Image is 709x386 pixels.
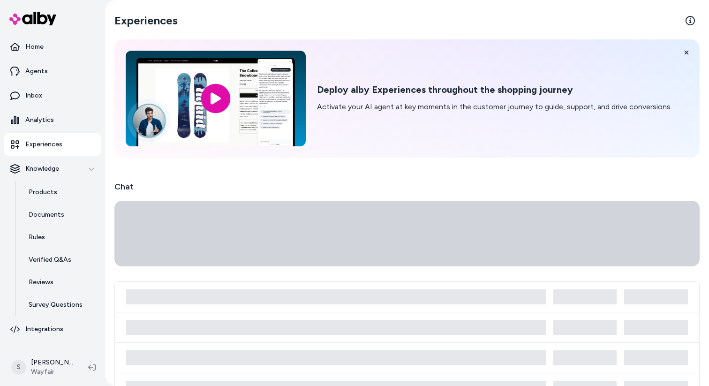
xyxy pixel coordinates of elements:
[29,300,83,310] p: Survey Questions
[317,84,672,96] h2: Deploy alby Experiences throughout the shopping journey
[19,249,101,271] a: Verified Q&As
[4,84,101,107] a: Inbox
[19,294,101,316] a: Survey Questions
[25,42,44,52] p: Home
[114,180,700,193] h2: Chat
[19,271,101,294] a: Reviews
[25,67,48,76] p: Agents
[4,36,101,58] a: Home
[29,255,71,265] p: Verified Q&As
[19,181,101,204] a: Products
[19,226,101,249] a: Rules
[6,352,81,382] button: S[PERSON_NAME]Wayfair
[29,233,45,242] p: Rules
[114,13,178,28] h2: Experiences
[29,210,64,219] p: Documents
[317,101,672,113] p: Activate your AI agent at key moments in the customer journey to guide, support, and drive conver...
[4,60,101,83] a: Agents
[31,367,73,377] span: Wayfair
[29,278,53,287] p: Reviews
[25,115,54,125] p: Analytics
[25,91,42,100] p: Inbox
[25,140,62,149] p: Experiences
[25,164,59,174] p: Knowledge
[9,12,56,25] img: alby Logo
[31,358,73,367] p: [PERSON_NAME]
[11,360,26,375] span: S
[4,133,101,156] a: Experiences
[4,158,101,180] button: Knowledge
[19,204,101,226] a: Documents
[25,325,63,334] p: Integrations
[4,109,101,131] a: Analytics
[4,318,101,341] a: Integrations
[29,188,57,197] p: Products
